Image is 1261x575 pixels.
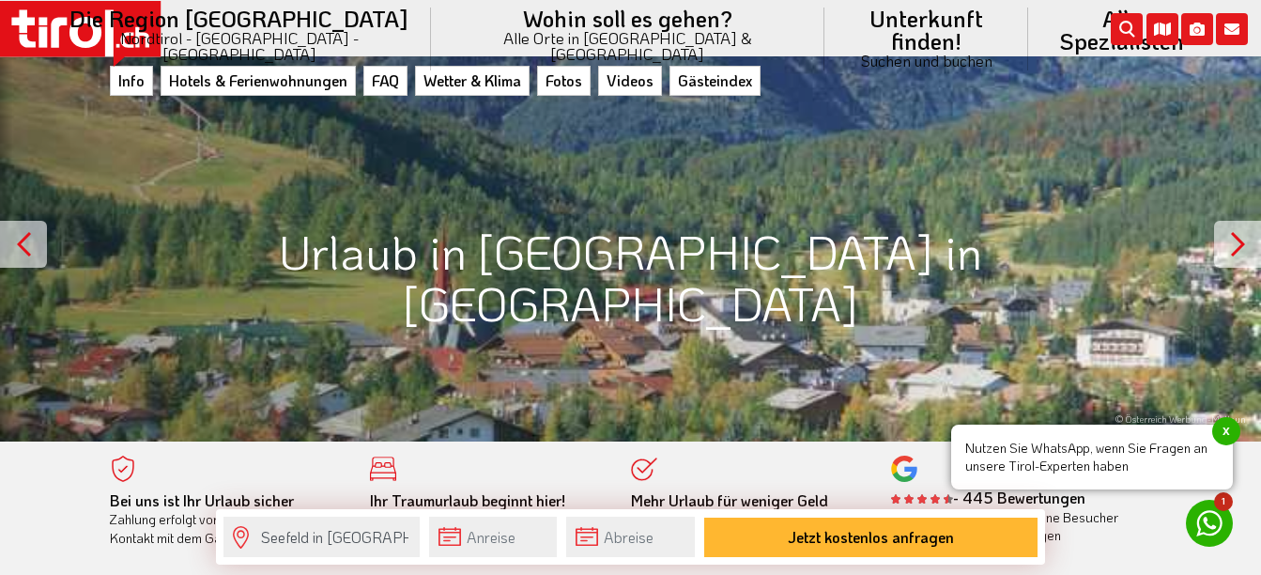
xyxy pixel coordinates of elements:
[454,30,802,62] small: Alle Orte in [GEOGRAPHIC_DATA] & [GEOGRAPHIC_DATA]
[110,490,294,510] b: Bei uns ist Ihr Urlaub sicher
[1212,417,1240,445] span: x
[891,508,1124,545] div: was zufriedene Besucher über [DOMAIN_NAME] sagen
[69,30,408,62] small: Nordtirol - [GEOGRAPHIC_DATA] - [GEOGRAPHIC_DATA]
[631,490,828,510] b: Mehr Urlaub für weniger Geld
[1214,492,1233,511] span: 1
[370,490,565,510] b: Ihr Traumurlaub beginnt hier!
[1181,13,1213,45] i: Fotogalerie
[370,491,603,548] div: Von der Buchung bis zum Aufenthalt, der gesamte Ablauf ist unkompliziert
[891,488,1085,507] b: - 445 Bewertungen
[847,53,1007,69] small: Suchen und buchen
[1186,500,1233,547] a: 1 Nutzen Sie WhatsApp, wenn Sie Fragen an unsere Tirol-Experten habenx
[704,518,1038,557] button: Jetzt kostenlos anfragen
[951,425,1233,490] span: Nutzen Sie WhatsApp, wenn Sie Fragen an unsere Tirol-Experten haben
[1146,13,1178,45] i: Karte öffnen
[631,491,864,548] div: Bester Preis wird garantiert - keine Zusatzkosten - absolute Transparenz
[110,491,343,548] div: Zahlung erfolgt vor Ort. Direkter Kontakt mit dem Gastgeber
[110,225,1152,329] h1: Urlaub in [GEOGRAPHIC_DATA] in [GEOGRAPHIC_DATA]
[429,517,557,557] input: Anreise
[891,508,973,526] a: Lesen Sie hier
[1216,13,1248,45] i: Kontakt
[566,517,694,557] input: Abreise
[891,456,917,482] img: google
[223,517,420,557] input: Wo soll's hingehen?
